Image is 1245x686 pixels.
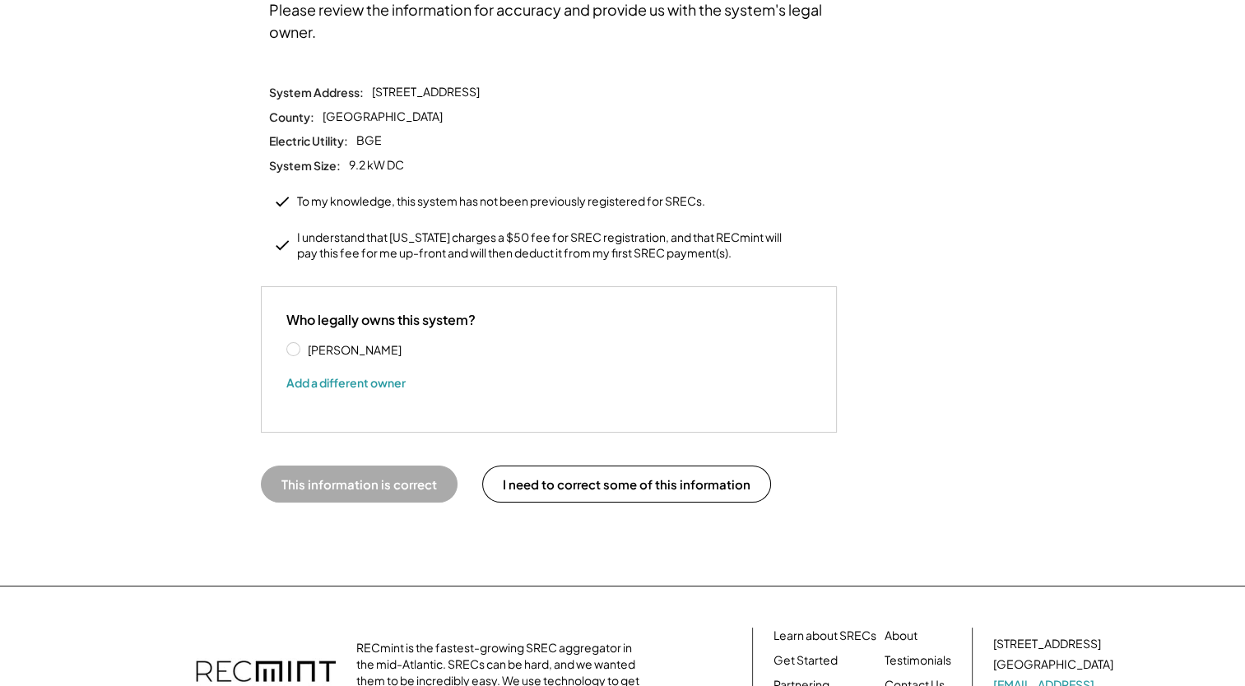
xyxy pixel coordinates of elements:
[269,158,341,173] div: System Size:
[885,628,917,644] a: About
[261,466,458,503] button: This information is correct
[303,344,451,355] label: [PERSON_NAME]
[297,193,705,210] div: To my knowledge, this system has not been previously registered for SRECs.
[372,84,480,100] div: [STREET_ADDRESS]
[482,466,771,503] button: I need to correct some of this information
[269,85,364,100] div: System Address:
[297,229,791,262] div: I understand that [US_STATE] charges a $50 fee for SREC registration, and that RECmint will pay t...
[269,109,314,124] div: County:
[773,628,876,644] a: Learn about SRECs
[993,636,1101,652] div: [STREET_ADDRESS]
[349,157,404,174] div: 9.2 kW DC
[286,312,476,329] div: Who legally owns this system?
[323,109,443,125] div: [GEOGRAPHIC_DATA]
[993,656,1113,673] div: [GEOGRAPHIC_DATA]
[269,133,348,148] div: Electric Utility:
[885,652,951,669] a: Testimonials
[773,652,838,669] a: Get Started
[286,370,406,395] button: Add a different owner
[356,132,382,149] div: BGE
